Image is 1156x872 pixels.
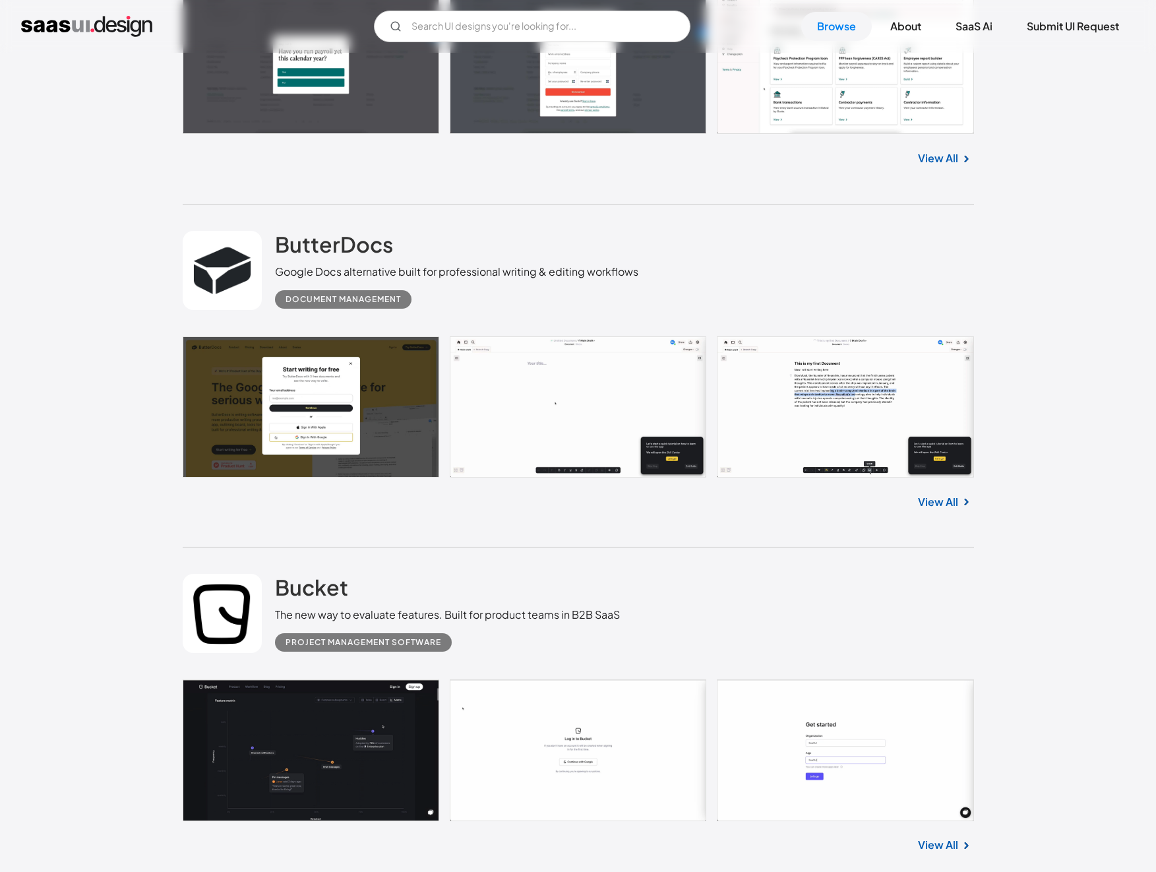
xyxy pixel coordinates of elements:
a: Submit UI Request [1011,12,1135,41]
a: About [874,12,937,41]
form: Email Form [374,11,690,42]
div: Project Management Software [286,635,441,650]
a: Bucket [275,574,348,607]
a: ButterDocs [275,231,393,264]
div: The new way to evaluate features. Built for product teams in B2B SaaS [275,607,620,623]
div: Google Docs alternative built for professional writing & editing workflows [275,264,638,280]
input: Search UI designs you're looking for... [374,11,690,42]
a: Browse [801,12,872,41]
h2: Bucket [275,574,348,600]
div: Document Management [286,292,401,307]
a: home [21,16,152,37]
a: View All [918,494,958,510]
a: View All [918,150,958,166]
a: View All [918,837,958,853]
h2: ButterDocs [275,231,393,257]
a: SaaS Ai [940,12,1008,41]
